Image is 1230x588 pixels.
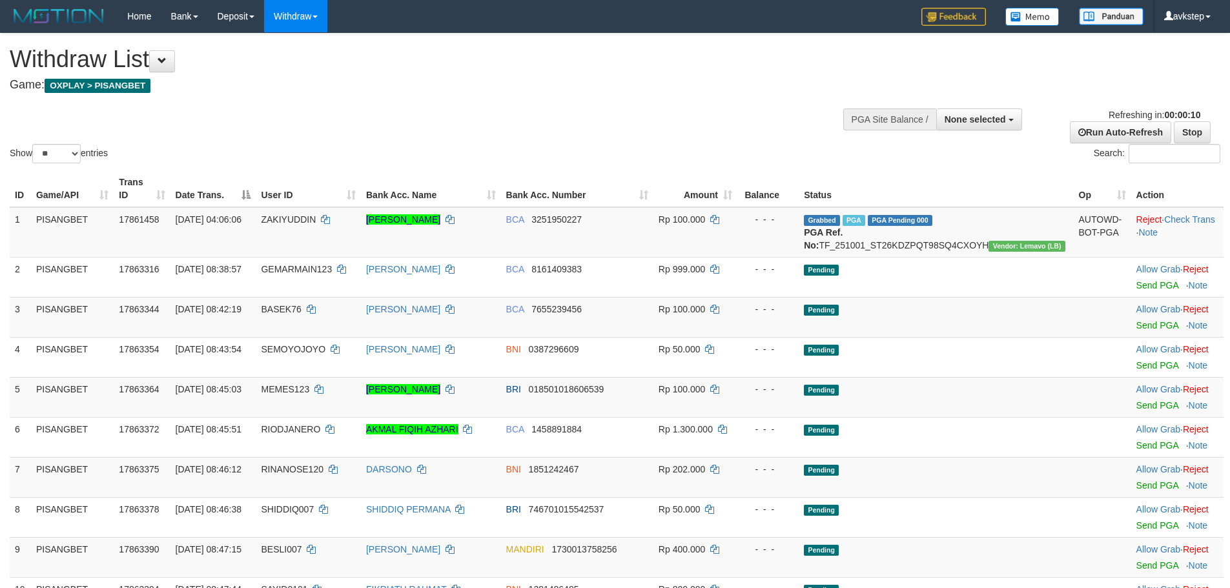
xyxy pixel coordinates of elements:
[1138,227,1158,238] a: Note
[1136,280,1178,290] a: Send PGA
[261,264,332,274] span: GEMARMAIN123
[1136,304,1183,314] span: ·
[261,464,323,474] span: RINANOSE120
[1136,504,1180,514] a: Allow Grab
[1183,344,1209,354] a: Reject
[843,215,865,226] span: Marked by avkwilly
[366,264,440,274] a: [PERSON_NAME]
[1131,207,1224,258] td: · ·
[1189,360,1208,370] a: Note
[1131,257,1224,297] td: ·
[119,384,159,394] span: 17863364
[659,264,705,274] span: Rp 999.000
[1005,8,1060,26] img: Button%20Memo.svg
[1131,417,1224,457] td: ·
[31,417,114,457] td: PISANGBET
[1094,144,1220,163] label: Search:
[1136,504,1183,514] span: ·
[10,207,31,258] td: 1
[1136,440,1178,451] a: Send PGA
[1183,544,1209,554] a: Reject
[176,264,241,274] span: [DATE] 08:38:57
[1074,170,1131,207] th: Op: activate to sort column ascending
[1136,344,1183,354] span: ·
[743,263,794,276] div: - - -
[31,337,114,377] td: PISANGBET
[1129,144,1220,163] input: Search:
[10,257,31,297] td: 2
[1136,544,1180,554] a: Allow Grab
[119,344,159,354] span: 17863354
[868,215,932,226] span: PGA Pending
[366,464,412,474] a: DARSONO
[1131,537,1224,577] td: ·
[804,465,839,476] span: Pending
[1136,384,1183,394] span: ·
[659,304,705,314] span: Rp 100.000
[506,544,544,554] span: MANDIRI
[361,170,501,207] th: Bank Acc. Name: activate to sort column ascending
[804,545,839,556] span: Pending
[799,207,1073,258] td: TF_251001_ST26KDZPQT98SQ4CXOYH
[804,265,839,276] span: Pending
[1136,264,1183,274] span: ·
[1136,384,1180,394] a: Allow Grab
[989,241,1065,252] span: Vendor URL: https://dashboard.q2checkout.com/secure
[659,464,705,474] span: Rp 202.000
[176,424,241,434] span: [DATE] 08:45:51
[743,303,794,316] div: - - -
[506,464,521,474] span: BNI
[945,114,1006,125] span: None selected
[261,304,301,314] span: BASEK76
[176,344,241,354] span: [DATE] 08:43:54
[366,424,458,434] a: AKMAL FIQIH AZHARI
[176,214,241,225] span: [DATE] 04:06:06
[10,457,31,497] td: 7
[529,464,579,474] span: Copy 1851242467 to clipboard
[1070,121,1171,143] a: Run Auto-Refresh
[1079,8,1143,25] img: panduan.png
[1131,377,1224,417] td: ·
[31,457,114,497] td: PISANGBET
[1136,360,1178,370] a: Send PGA
[1131,170,1224,207] th: Action
[1136,214,1162,225] a: Reject
[31,377,114,417] td: PISANGBET
[10,537,31,577] td: 9
[743,543,794,556] div: - - -
[1136,264,1180,274] a: Allow Grab
[804,305,839,316] span: Pending
[366,344,440,354] a: [PERSON_NAME]
[170,170,256,207] th: Date Trans.: activate to sort column descending
[506,344,521,354] span: BNI
[506,304,524,314] span: BCA
[1136,344,1180,354] a: Allow Grab
[32,144,81,163] select: Showentries
[10,337,31,377] td: 4
[119,504,159,514] span: 17863378
[1136,304,1180,314] a: Allow Grab
[1189,560,1208,571] a: Note
[31,207,114,258] td: PISANGBET
[119,214,159,225] span: 17861458
[1136,424,1180,434] a: Allow Grab
[10,297,31,337] td: 3
[799,170,1073,207] th: Status
[261,384,309,394] span: MEMES123
[804,425,839,436] span: Pending
[1136,464,1180,474] a: Allow Grab
[176,464,241,474] span: [DATE] 08:46:12
[119,424,159,434] span: 17863372
[531,424,582,434] span: Copy 1458891884 to clipboard
[1189,320,1208,330] a: Note
[659,504,701,514] span: Rp 50.000
[1136,400,1178,411] a: Send PGA
[743,423,794,436] div: - - -
[366,504,451,514] a: SHIDDIQ PERMANA
[366,214,440,225] a: [PERSON_NAME]
[1189,400,1208,411] a: Note
[1074,207,1131,258] td: AUTOWD-BOT-PGA
[1189,440,1208,451] a: Note
[10,170,31,207] th: ID
[10,79,807,92] h4: Game:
